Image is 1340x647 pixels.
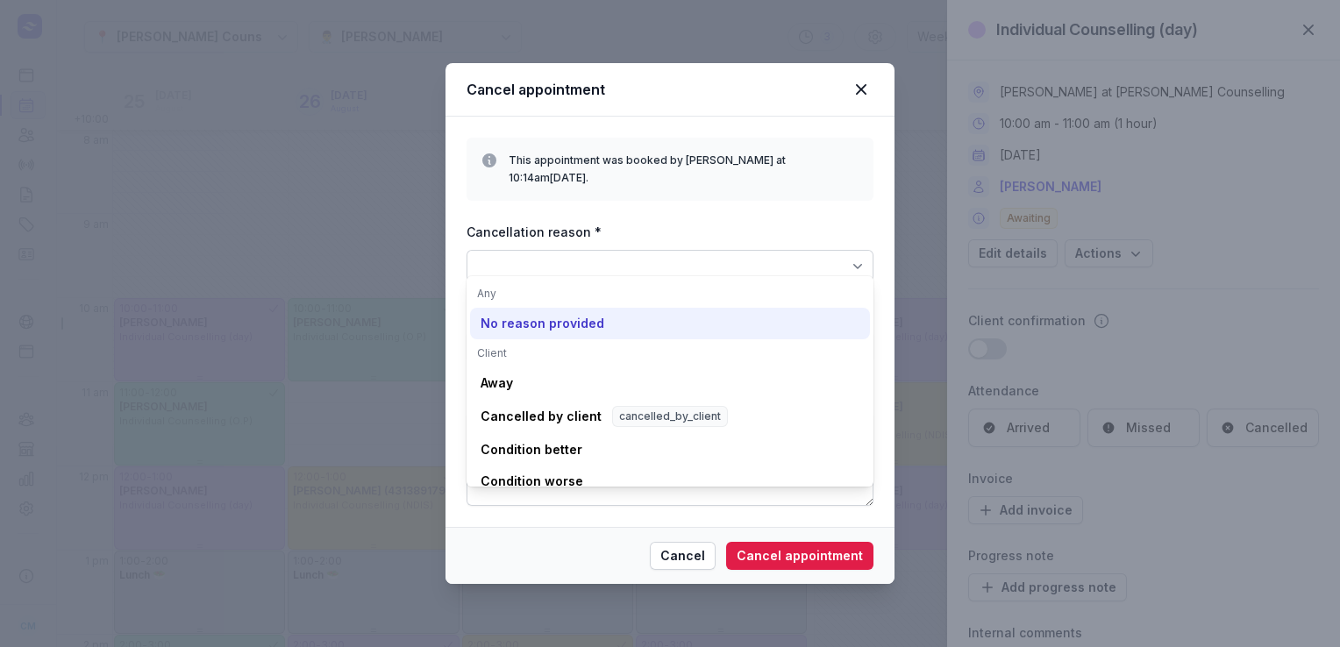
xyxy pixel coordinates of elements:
div: Cancellation reason * [467,222,873,243]
span: Cancel [660,545,705,566]
div: Cancel appointment [467,79,849,100]
button: Cancel appointment [726,542,873,570]
span: Cancel appointment [737,545,863,566]
button: Cancel [650,542,716,570]
span: cancelled_by_client [612,406,728,427]
div: Condition better [481,441,582,459]
div: Condition worse [481,473,583,490]
div: No reason provided [481,315,604,332]
div: Any [477,287,863,301]
div: Cancelled by client [481,408,602,425]
div: Away [481,374,513,392]
div: Client [477,346,863,360]
div: This appointment was booked by [PERSON_NAME] at 10:14am[DATE]. [509,152,859,187]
